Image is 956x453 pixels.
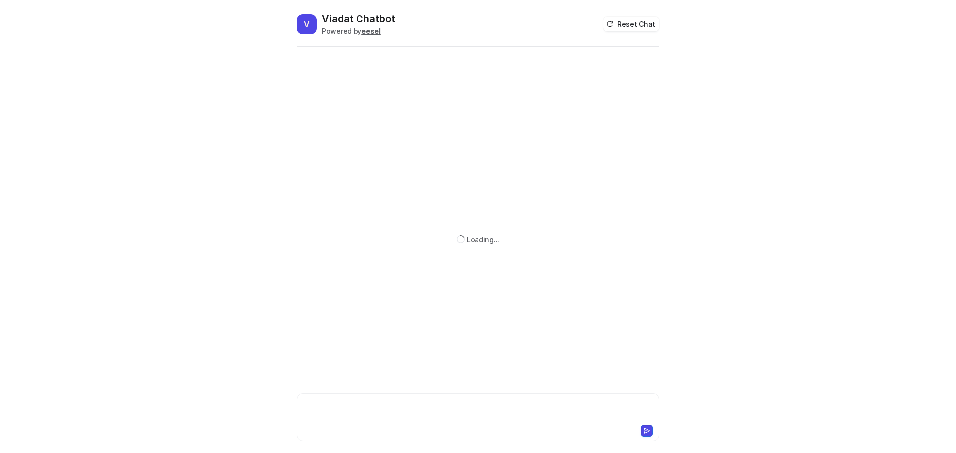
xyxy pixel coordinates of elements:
[322,12,395,26] h2: Viadat Chatbot
[603,17,659,31] button: Reset Chat
[361,27,381,35] b: eesel
[467,234,499,245] div: Loading...
[322,26,395,36] div: Powered by
[297,14,317,34] span: V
